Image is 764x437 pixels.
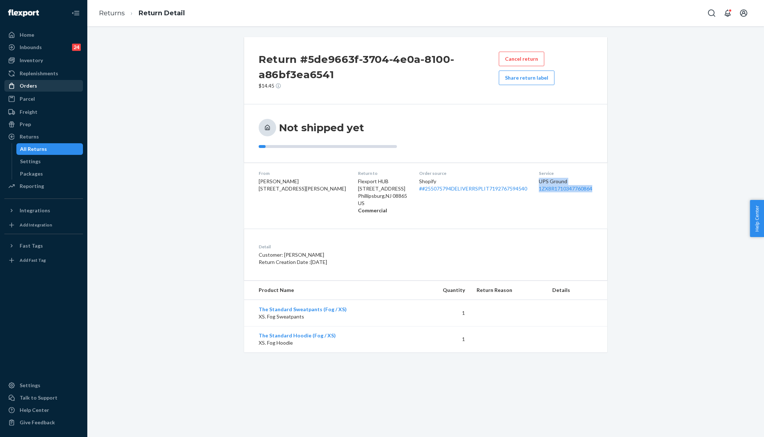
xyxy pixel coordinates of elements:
[358,178,407,185] p: Flexport HUB
[259,82,499,89] p: $14.45
[358,170,407,176] dt: Return to
[20,70,58,77] div: Replenishments
[419,185,527,192] a: ##255075794DELIVERRSPLIT7192767594540
[99,9,125,17] a: Returns
[4,392,83,404] a: Talk to Support
[419,178,528,192] div: Shopify
[704,6,719,20] button: Open Search Box
[4,41,83,53] a: Inbounds24
[4,80,83,92] a: Orders
[4,93,83,105] a: Parcel
[499,71,554,85] button: Share return label
[20,158,41,165] div: Settings
[750,200,764,237] button: Help Center
[68,6,83,20] button: Close Navigation
[539,170,593,176] dt: Service
[4,380,83,391] a: Settings
[20,406,49,414] div: Help Center
[20,222,52,228] div: Add Integration
[736,6,751,20] button: Open account menu
[20,133,39,140] div: Returns
[20,257,46,263] div: Add Fast Tag
[4,180,83,192] a: Reporting
[259,244,460,250] dt: Detail
[259,306,347,312] a: The Standard Sweatpants (Fog / XS)
[259,313,411,320] p: XS. Fog Sweatpants
[539,185,592,192] a: 1ZX8R1710347760864
[499,52,544,66] button: Cancel return
[4,131,83,143] a: Returns
[259,258,460,266] p: Return Creation Date : [DATE]
[16,168,83,180] a: Packages
[259,251,460,258] p: Customer: [PERSON_NAME]
[4,240,83,252] button: Fast Tags
[546,281,607,300] th: Details
[20,121,31,128] div: Prep
[4,106,83,118] a: Freight
[4,68,83,79] a: Replenishments
[279,121,364,134] h3: Not shipped yet
[16,156,83,167] a: Settings
[259,52,499,82] h2: Return #5de9663f-3704-4e0a-8100-a86bf3ea6541
[417,281,471,300] th: Quantity
[20,207,50,214] div: Integrations
[20,419,55,426] div: Give Feedback
[259,339,411,346] p: XS. Fog Hoodie
[358,200,407,207] p: US
[20,108,37,116] div: Freight
[20,394,57,401] div: Talk to Support
[20,95,35,103] div: Parcel
[20,31,34,39] div: Home
[72,44,81,51] div: 24
[471,281,546,300] th: Return Reason
[720,6,735,20] button: Open notifications
[358,207,387,213] strong: Commercial
[417,300,471,326] td: 1
[259,332,336,338] a: The Standard Hoodie (Fog / XS)
[20,382,40,389] div: Settings
[20,170,43,177] div: Packages
[20,183,44,190] div: Reporting
[4,404,83,416] a: Help Center
[139,9,185,17] a: Return Detail
[4,254,83,266] a: Add Fast Tag
[539,178,567,184] span: UPS Ground
[20,242,43,249] div: Fast Tags
[358,192,407,200] p: Phillipsburg , NJ 08865
[93,3,191,24] ol: breadcrumbs
[358,185,407,192] p: [STREET_ADDRESS]
[20,145,47,153] div: All Returns
[417,326,471,352] td: 1
[244,281,417,300] th: Product Name
[20,82,37,89] div: Orders
[419,170,528,176] dt: Order source
[8,9,39,17] img: Flexport logo
[20,57,43,64] div: Inventory
[4,55,83,66] a: Inventory
[20,44,42,51] div: Inbounds
[259,178,346,192] span: [PERSON_NAME] [STREET_ADDRESS][PERSON_NAME]
[4,29,83,41] a: Home
[16,143,83,155] a: All Returns
[259,170,346,176] dt: From
[4,205,83,216] button: Integrations
[4,119,83,130] a: Prep
[4,219,83,231] a: Add Integration
[4,417,83,428] button: Give Feedback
